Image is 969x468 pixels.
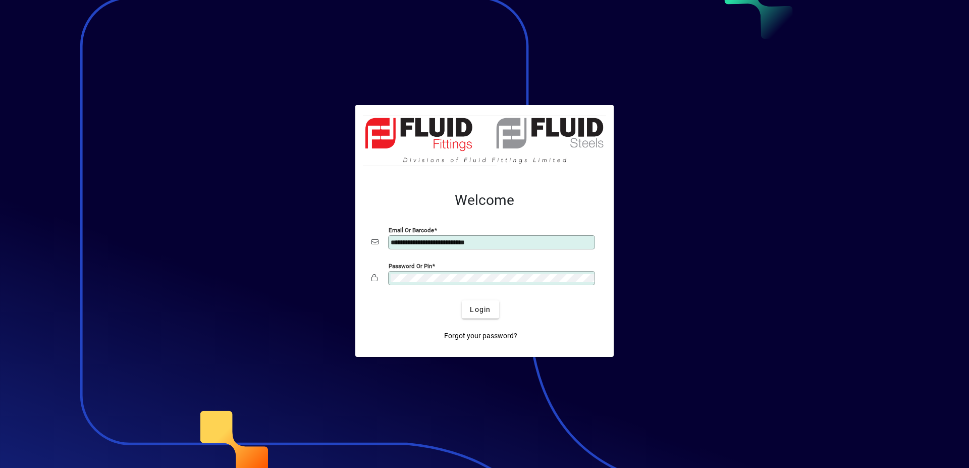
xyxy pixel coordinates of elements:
mat-label: Password or Pin [389,263,432,270]
span: Login [470,304,491,315]
h2: Welcome [371,192,598,209]
a: Forgot your password? [440,327,521,345]
button: Login [462,300,499,319]
mat-label: Email or Barcode [389,227,434,234]
span: Forgot your password? [444,331,517,341]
